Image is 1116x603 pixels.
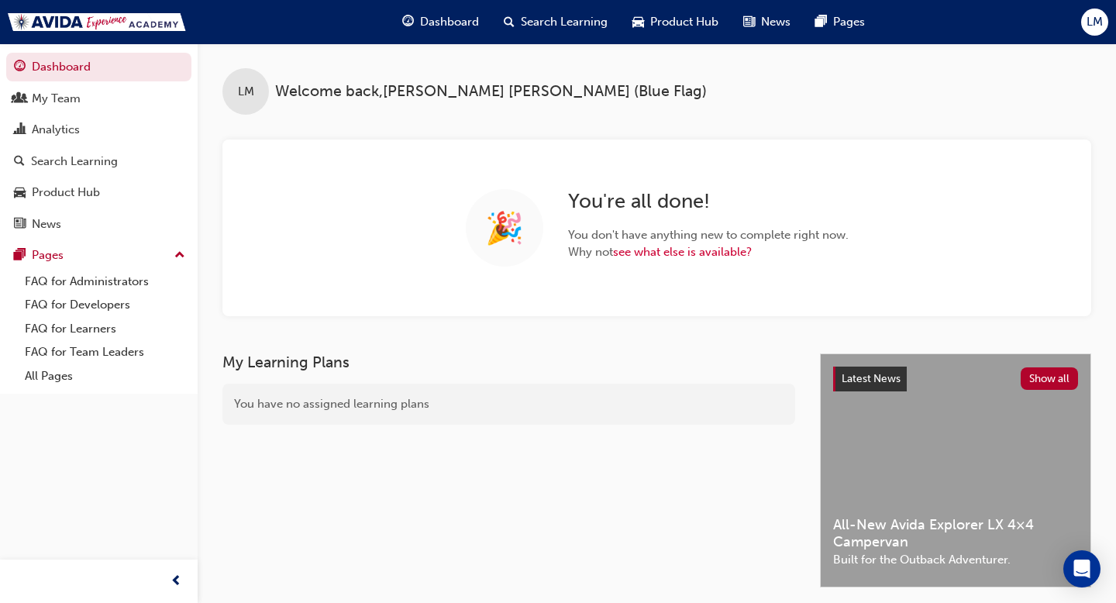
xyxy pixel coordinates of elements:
[170,572,182,591] span: prev-icon
[833,551,1078,569] span: Built for the Outback Adventurer.
[32,121,80,139] div: Analytics
[275,83,707,101] span: Welcome back , [PERSON_NAME] [PERSON_NAME] (Blue Flag)
[568,243,849,261] span: Why not
[174,246,185,266] span: up-icon
[6,115,191,144] a: Analytics
[842,372,901,385] span: Latest News
[222,353,795,371] h3: My Learning Plans
[14,249,26,263] span: pages-icon
[14,155,25,169] span: search-icon
[815,12,827,32] span: pages-icon
[238,83,254,101] span: LM
[613,245,752,259] a: see what else is available?
[14,186,26,200] span: car-icon
[14,60,26,74] span: guage-icon
[6,178,191,207] a: Product Hub
[8,13,186,31] img: Trak
[6,147,191,176] a: Search Learning
[568,226,849,244] span: You don ' t have anything new to complete right now.
[420,13,479,31] span: Dashboard
[803,6,877,38] a: pages-iconPages
[485,219,524,237] span: 🎉
[19,317,191,341] a: FAQ for Learners
[32,215,61,233] div: News
[620,6,731,38] a: car-iconProduct Hub
[743,12,755,32] span: news-icon
[32,184,100,202] div: Product Hub
[31,153,118,171] div: Search Learning
[504,12,515,32] span: search-icon
[19,364,191,388] a: All Pages
[14,123,26,137] span: chart-icon
[1021,367,1079,390] button: Show all
[761,13,790,31] span: News
[32,246,64,264] div: Pages
[820,353,1091,587] a: Latest NewsShow allAll-New Avida Explorer LX 4×4 CampervanBuilt for the Outback Adventurer.
[390,6,491,38] a: guage-iconDashboard
[32,90,81,108] div: My Team
[19,270,191,294] a: FAQ for Administrators
[6,53,191,81] a: Dashboard
[14,218,26,232] span: news-icon
[1063,550,1100,587] div: Open Intercom Messenger
[833,516,1078,551] span: All-New Avida Explorer LX 4×4 Campervan
[6,84,191,113] a: My Team
[568,189,849,214] h2: You ' re all done!
[731,6,803,38] a: news-iconNews
[833,367,1078,391] a: Latest NewsShow all
[491,6,620,38] a: search-iconSearch Learning
[222,384,795,425] div: You have no assigned learning plans
[1087,13,1103,31] span: LM
[6,241,191,270] button: Pages
[402,12,414,32] span: guage-icon
[6,210,191,239] a: News
[521,13,608,31] span: Search Learning
[6,50,191,241] button: DashboardMy TeamAnalyticsSearch LearningProduct HubNews
[19,340,191,364] a: FAQ for Team Leaders
[632,12,644,32] span: car-icon
[14,92,26,106] span: people-icon
[650,13,718,31] span: Product Hub
[19,293,191,317] a: FAQ for Developers
[1081,9,1108,36] button: LM
[833,13,865,31] span: Pages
